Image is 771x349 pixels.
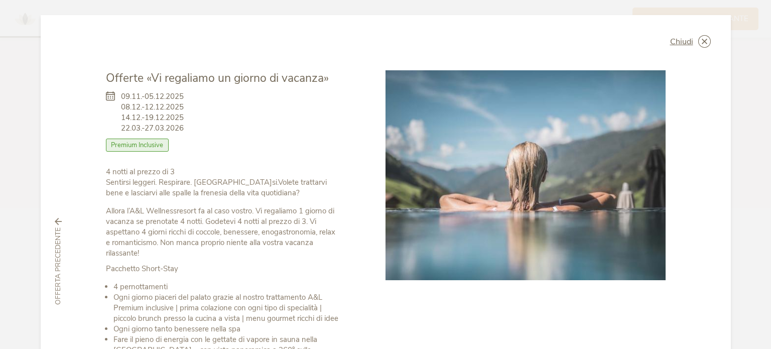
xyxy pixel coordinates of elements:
[670,38,693,46] span: Chiudi
[106,139,169,152] span: Premium Inclusive
[106,70,329,86] span: Offerte «Vi regaliamo un giorno di vacanza»
[121,91,184,134] span: 09.11.-05.12.2025 08.12.-12.12.2025 14.12.-19.12.2025 22.03.-27.03.2026
[106,167,341,198] p: Sentirsi leggeri. Respirare. [GEOGRAPHIC_DATA]si.
[106,177,327,198] strong: Volete trattarvi bene e lasciarvi alle spalle la frenesia della vita quotidiana?
[106,167,175,177] strong: 4 notti al prezzo di 3
[385,70,666,280] img: Offerte «Vi regaliamo un giorno di vacanza»
[106,206,341,259] p: Allora l’A&L Wellnessresort fa al caso vostro. Vi regaliamo 1 giorno di vacanza se prenotate 4 no...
